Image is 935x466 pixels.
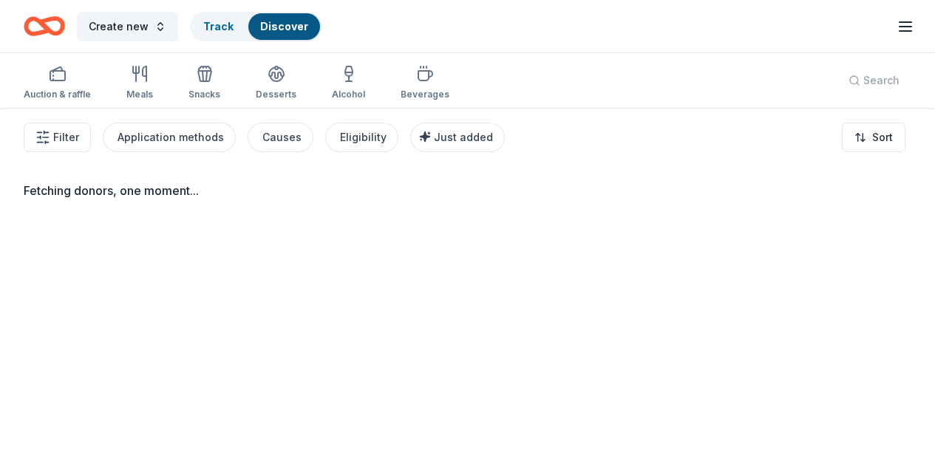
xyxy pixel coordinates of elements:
[24,59,91,108] button: Auction & raffle
[401,89,449,100] div: Beverages
[842,123,905,152] button: Sort
[325,123,398,152] button: Eligibility
[872,129,893,146] span: Sort
[340,129,387,146] div: Eligibility
[332,59,365,108] button: Alcohol
[188,59,220,108] button: Snacks
[24,182,911,199] div: Fetching donors, one moment...
[332,89,365,100] div: Alcohol
[118,129,224,146] div: Application methods
[126,59,153,108] button: Meals
[203,20,234,32] a: Track
[434,131,493,143] span: Just added
[248,123,313,152] button: Causes
[24,123,91,152] button: Filter
[262,129,302,146] div: Causes
[410,123,505,152] button: Just added
[103,123,236,152] button: Application methods
[401,59,449,108] button: Beverages
[256,89,296,100] div: Desserts
[89,18,149,35] span: Create new
[126,89,153,100] div: Meals
[260,20,308,32] a: Discover
[77,12,178,41] button: Create new
[256,59,296,108] button: Desserts
[53,129,79,146] span: Filter
[24,9,65,44] a: Home
[24,89,91,100] div: Auction & raffle
[190,12,322,41] button: TrackDiscover
[188,89,220,100] div: Snacks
